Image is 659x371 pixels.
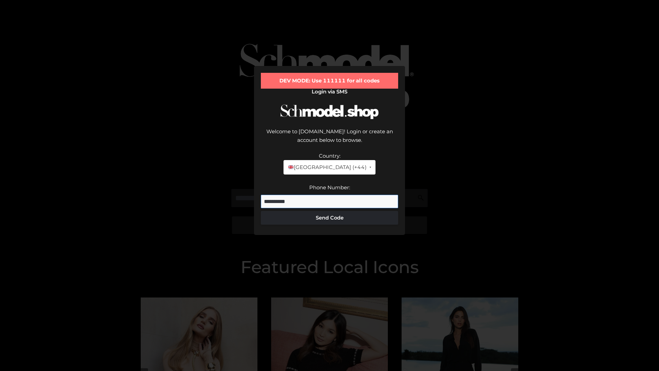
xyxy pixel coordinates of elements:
[288,165,293,170] img: 🇬🇧
[309,184,350,191] label: Phone Number:
[278,98,381,125] img: Schmodel Logo
[261,211,398,225] button: Send Code
[261,89,398,95] h2: Login via SMS
[261,73,398,89] div: DEV MODE: Use 111111 for all codes
[261,127,398,151] div: Welcome to [DOMAIN_NAME]! Login or create an account below to browse.
[319,153,340,159] label: Country:
[288,163,366,172] span: [GEOGRAPHIC_DATA] (+44)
